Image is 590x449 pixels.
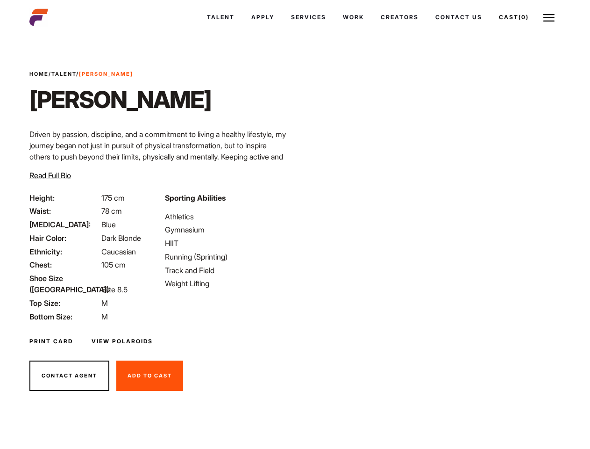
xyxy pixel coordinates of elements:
[519,14,529,21] span: (0)
[29,171,71,180] span: Read Full Bio
[29,273,100,295] span: Shoe Size ([GEOGRAPHIC_DATA]):
[29,129,290,185] p: Driven by passion, discipline, and a commitment to living a healthy lifestyle, my journey began n...
[29,70,133,78] span: / /
[29,297,100,309] span: Top Size:
[101,233,141,243] span: Dark Blonde
[334,5,372,30] a: Work
[29,86,211,114] h1: [PERSON_NAME]
[101,260,126,269] span: 105 cm
[283,5,334,30] a: Services
[101,298,108,308] span: M
[165,251,289,262] li: Running (Sprinting)
[29,232,100,244] span: Hair Color:
[372,5,427,30] a: Creators
[101,193,125,203] span: 175 cm
[29,361,109,391] button: Contact Agent
[29,170,71,181] button: Read Full Bio
[165,265,289,276] li: Track and Field
[29,311,100,322] span: Bottom Size:
[128,372,172,379] span: Add To Cast
[101,220,116,229] span: Blue
[116,361,183,391] button: Add To Cast
[165,193,226,203] strong: Sporting Abilities
[29,192,100,203] span: Height:
[427,5,490,30] a: Contact Us
[490,5,537,30] a: Cast(0)
[29,8,48,27] img: cropped-aefm-brand-fav-22-square.png
[101,312,108,321] span: M
[29,246,100,257] span: Ethnicity:
[101,247,136,256] span: Caucasian
[101,206,122,216] span: 78 cm
[165,224,289,235] li: Gymnasium
[29,71,49,77] a: Home
[165,238,289,249] li: HIIT
[79,71,133,77] strong: [PERSON_NAME]
[29,205,100,217] span: Waist:
[165,278,289,289] li: Weight Lifting
[199,5,243,30] a: Talent
[101,285,128,294] span: Size 8.5
[165,211,289,222] li: Athletics
[51,71,76,77] a: Talent
[29,259,100,270] span: Chest:
[29,337,73,346] a: Print Card
[92,337,153,346] a: View Polaroids
[543,12,554,23] img: Burger icon
[243,5,283,30] a: Apply
[29,219,100,230] span: [MEDICAL_DATA]:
